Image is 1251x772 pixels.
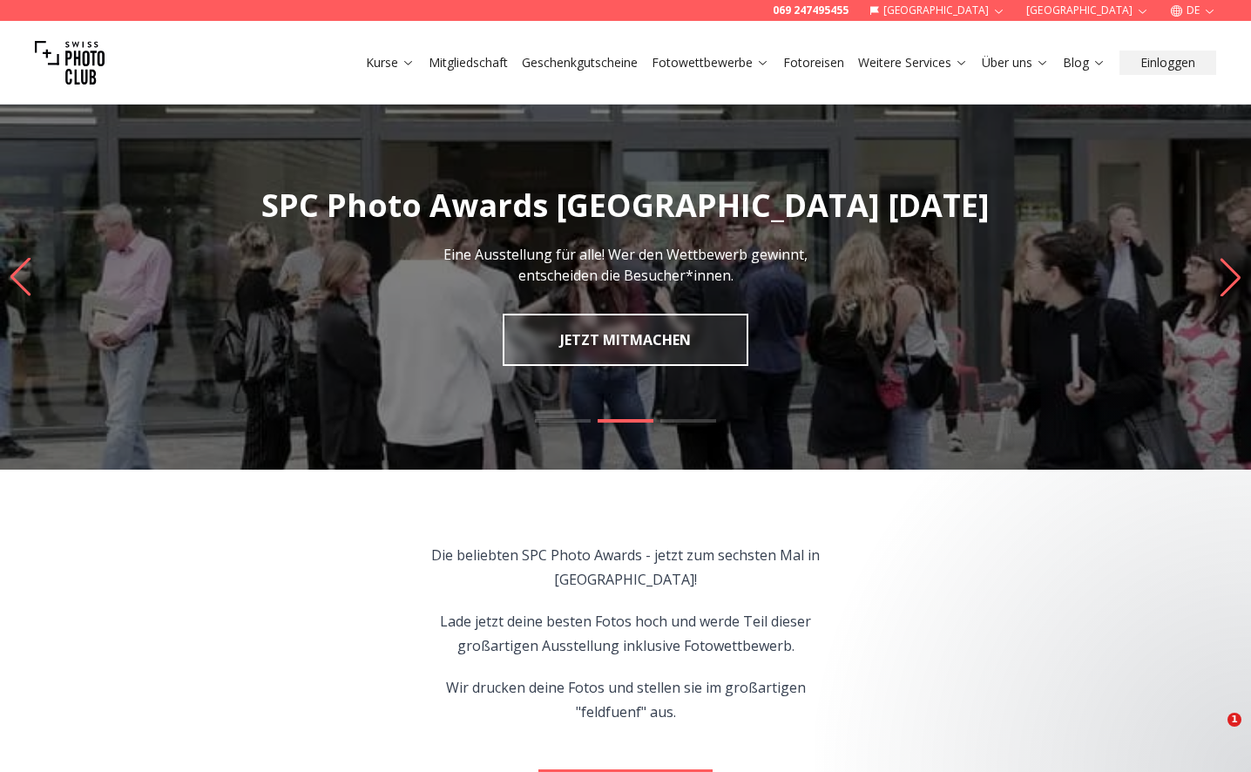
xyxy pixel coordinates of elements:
p: Lade jetzt deine besten Fotos hoch und werde Teil dieser großartigen Ausstellung inklusive Fotowe... [427,609,825,658]
a: Kurse [366,54,415,71]
a: Blog [1063,54,1106,71]
button: Fotowettbewerbe [645,51,776,75]
a: 069 247495455 [773,3,849,17]
button: Geschenkgutscheine [515,51,645,75]
a: Fotowettbewerbe [652,54,769,71]
button: Fotoreisen [776,51,851,75]
a: Weitere Services [858,54,968,71]
p: Die beliebten SPC Photo Awards - jetzt zum sechsten Mal in [GEOGRAPHIC_DATA]! [427,543,825,592]
p: Eine Ausstellung für alle! Wer den Wettbewerb gewinnt, entscheiden die Besucher*innen. [430,244,821,286]
a: Fotoreisen [783,54,844,71]
button: Blog [1056,51,1112,75]
span: 1 [1227,713,1241,727]
a: Geschenkgutscheine [522,54,638,71]
img: Swiss photo club [35,28,105,98]
p: Wir drucken deine Fotos und stellen sie im großartigen "feldfuenf" aus. [427,675,825,724]
button: Mitgliedschaft [422,51,515,75]
a: Mitgliedschaft [429,54,508,71]
button: Einloggen [1119,51,1216,75]
a: JETZT MITMACHEN [503,314,748,366]
iframe: Intercom live chat [1192,713,1234,755]
a: Über uns [982,54,1049,71]
button: Weitere Services [851,51,975,75]
button: Über uns [975,51,1056,75]
button: Kurse [359,51,422,75]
